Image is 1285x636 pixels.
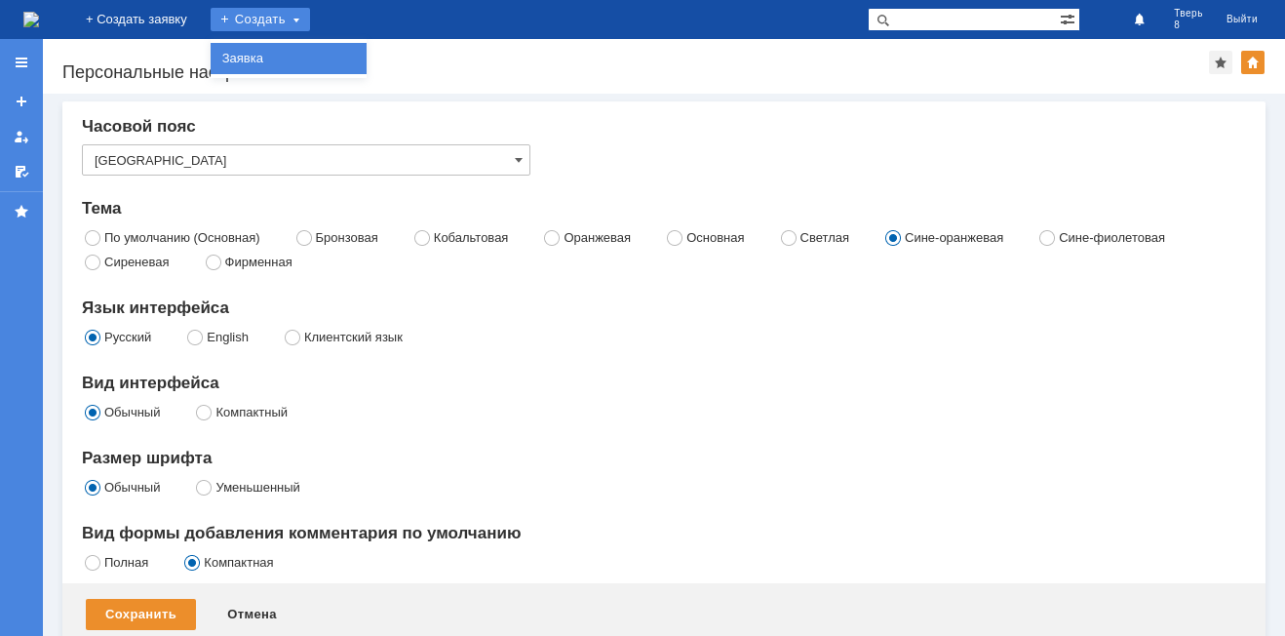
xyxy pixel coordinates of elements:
label: Бронзовая [316,230,378,245]
div: Добавить в избранное [1209,51,1232,74]
span: Тверь [1174,8,1203,20]
label: Полная [104,555,148,570]
img: logo [23,12,39,27]
span: 8 [1174,20,1203,31]
label: English [207,330,249,344]
a: Создать заявку [6,86,37,117]
span: Вид интерфейса [82,374,219,392]
span: Тема [82,199,122,218]
span: Часовой пояс [82,117,196,136]
label: По умолчанию (Основная) [104,230,260,245]
a: Мои заявки [6,121,37,152]
label: Сине-оранжевая [905,230,1003,245]
span: Язык интерфейса [82,298,229,317]
label: Сиреневая [104,255,170,269]
div: Персональные настройки [62,62,1209,82]
label: Оранжевая [564,230,631,245]
label: Сине-фиолетовая [1059,230,1165,245]
label: Обычный [104,405,160,419]
div: Создать [211,8,310,31]
label: Русский [104,330,151,344]
label: Основная [686,230,744,245]
span: Размер шрифта [82,449,212,467]
label: Обычный [104,480,160,495]
label: Светлая [800,230,849,245]
label: Фирменная [225,255,292,269]
a: Перейти на домашнюю страницу [23,12,39,27]
div: Изменить домашнюю страницу [1241,51,1265,74]
label: Компактный [215,405,288,419]
label: Уменьшенный [215,480,299,495]
label: Компактная [204,555,273,570]
span: Вид формы добавления комментария по умолчанию [82,524,521,542]
a: Заявка [214,47,363,70]
label: Кобальтовая [434,230,509,245]
label: Клиентский язык [304,330,403,344]
span: Расширенный поиск [1060,9,1079,27]
a: Мои согласования [6,156,37,187]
